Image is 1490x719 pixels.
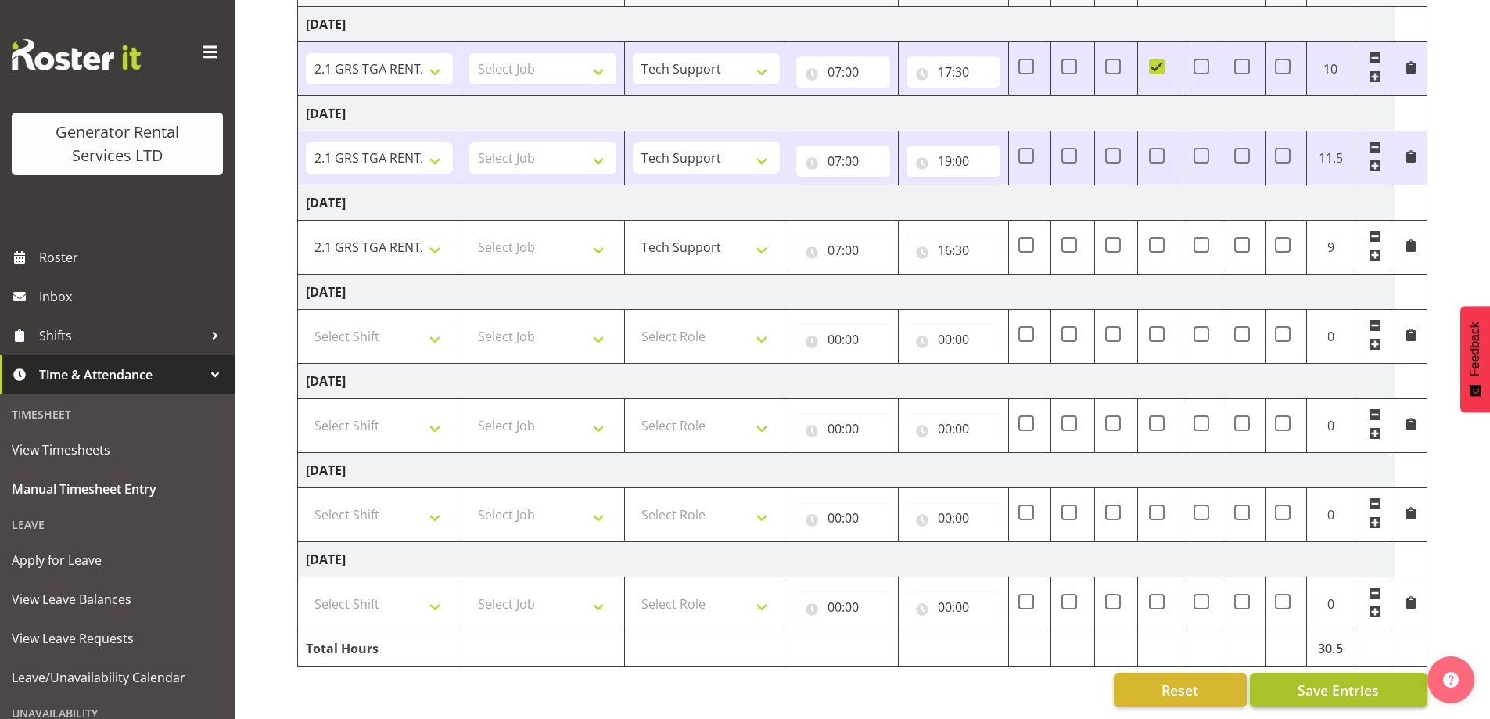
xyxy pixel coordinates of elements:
span: View Leave Requests [12,627,223,650]
span: Time & Attendance [39,363,203,386]
div: Timesheet [4,398,231,430]
a: View Leave Requests [4,619,231,658]
span: Apply for Leave [12,548,223,572]
input: Click to select... [796,56,890,88]
button: Save Entries [1250,673,1427,707]
a: View Leave Balances [4,580,231,619]
a: Apply for Leave [4,541,231,580]
td: [DATE] [298,542,1395,577]
td: 0 [1306,399,1355,453]
span: Roster [39,246,227,269]
input: Click to select... [796,591,890,623]
input: Click to select... [907,235,1000,266]
td: 0 [1306,577,1355,631]
input: Click to select... [796,235,890,266]
td: 0 [1306,488,1355,542]
td: 9 [1306,221,1355,275]
input: Click to select... [907,56,1000,88]
img: Rosterit website logo [12,39,141,70]
span: Save Entries [1298,680,1379,700]
input: Click to select... [907,146,1000,177]
span: Inbox [39,285,227,308]
input: Click to select... [907,502,1000,534]
input: Click to select... [907,591,1000,623]
td: Total Hours [298,631,461,667]
a: Manual Timesheet Entry [4,469,231,509]
span: Reset [1161,680,1198,700]
td: [DATE] [298,453,1395,488]
input: Click to select... [796,146,890,177]
td: 11.5 [1306,131,1355,185]
img: help-xxl-2.png [1443,672,1459,688]
div: Leave [4,509,231,541]
input: Click to select... [796,502,890,534]
td: [DATE] [298,364,1395,399]
span: View Timesheets [12,438,223,462]
td: 0 [1306,310,1355,364]
div: Generator Rental Services LTD [27,120,207,167]
input: Click to select... [796,413,890,444]
button: Reset [1114,673,1247,707]
td: [DATE] [298,275,1395,310]
span: Leave/Unavailability Calendar [12,666,223,689]
input: Click to select... [907,324,1000,355]
a: Leave/Unavailability Calendar [4,658,231,697]
button: Feedback - Show survey [1460,306,1490,412]
input: Click to select... [796,324,890,355]
span: View Leave Balances [12,588,223,611]
td: 30.5 [1306,631,1355,667]
td: [DATE] [298,7,1395,42]
span: Manual Timesheet Entry [12,477,223,501]
td: 10 [1306,42,1355,96]
input: Click to select... [907,413,1000,444]
td: [DATE] [298,185,1395,221]
a: View Timesheets [4,430,231,469]
td: [DATE] [298,96,1395,131]
span: Feedback [1468,322,1482,376]
span: Shifts [39,324,203,347]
